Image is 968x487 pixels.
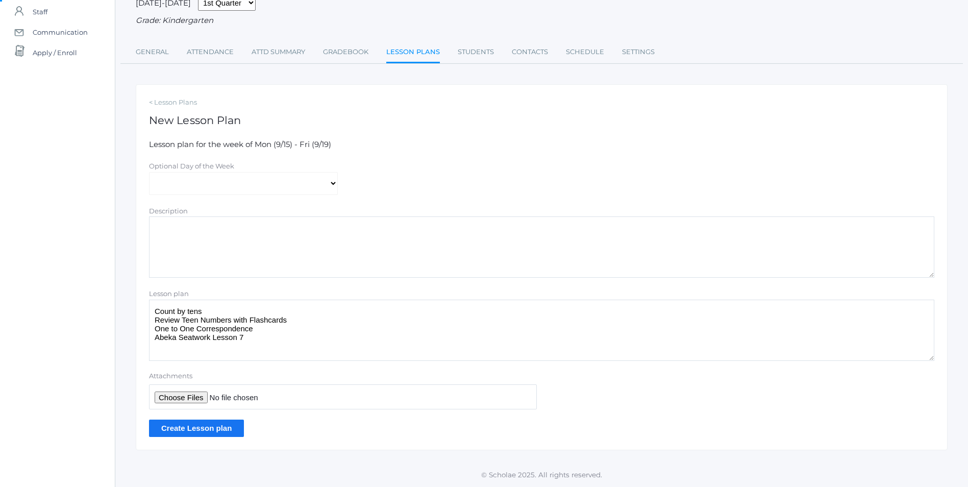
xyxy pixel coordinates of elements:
[33,2,47,22] span: Staff
[512,42,548,62] a: Contacts
[252,42,305,62] a: Attd Summary
[149,207,188,215] label: Description
[149,162,234,170] label: Optional Day of the Week
[187,42,234,62] a: Attendance
[622,42,655,62] a: Settings
[149,98,934,108] a: < Lesson Plans
[149,371,537,381] label: Attachments
[33,22,88,42] span: Communication
[149,114,934,126] h1: New Lesson Plan
[458,42,494,62] a: Students
[386,42,440,64] a: Lesson Plans
[149,289,189,298] label: Lesson plan
[566,42,604,62] a: Schedule
[149,420,244,436] input: Create Lesson plan
[33,42,77,63] span: Apply / Enroll
[136,15,948,27] div: Grade: Kindergarten
[149,139,331,149] span: Lesson plan for the week of Mon (9/15) - Fri (9/19)
[323,42,368,62] a: Gradebook
[115,470,968,480] p: © Scholae 2025. All rights reserved.
[136,42,169,62] a: General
